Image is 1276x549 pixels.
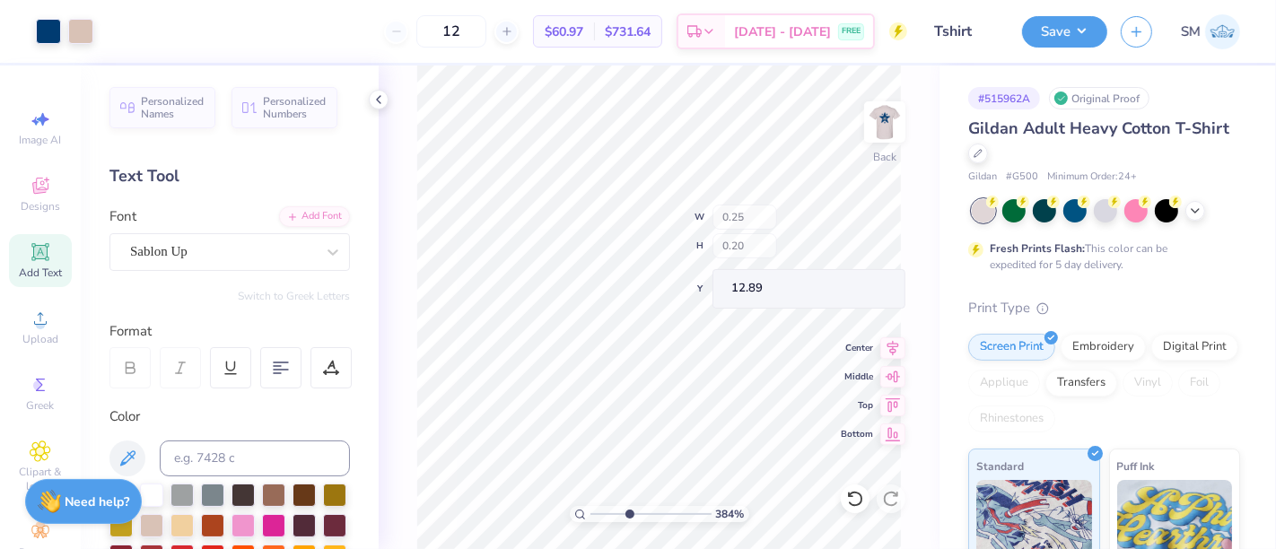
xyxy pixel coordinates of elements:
[109,321,352,342] div: Format
[867,104,903,140] img: Back
[921,13,1009,49] input: Untitled Design
[1181,14,1240,49] a: SM
[841,428,873,440] span: Bottom
[21,199,60,213] span: Designs
[841,342,873,354] span: Center
[1045,370,1117,396] div: Transfers
[842,25,861,38] span: FREE
[873,149,896,165] div: Back
[1181,22,1201,42] span: SM
[9,465,72,493] span: Clipart & logos
[141,95,205,120] span: Personalized Names
[160,440,350,476] input: e.g. 7428 c
[1049,87,1149,109] div: Original Proof
[968,87,1040,109] div: # 515962A
[968,405,1055,432] div: Rhinestones
[1205,14,1240,49] img: Shruthi Mohan
[416,15,486,48] input: – –
[1047,170,1137,185] span: Minimum Order: 24 +
[1061,334,1146,361] div: Embroidery
[20,133,62,147] span: Image AI
[109,406,350,427] div: Color
[263,95,327,120] span: Personalized Numbers
[1022,16,1107,48] button: Save
[66,493,130,510] strong: Need help?
[19,266,62,280] span: Add Text
[279,206,350,227] div: Add Font
[27,398,55,413] span: Greek
[1123,370,1173,396] div: Vinyl
[976,457,1024,475] span: Standard
[1178,370,1220,396] div: Foil
[238,289,350,303] button: Switch to Greek Letters
[716,506,745,522] span: 384 %
[968,334,1055,361] div: Screen Print
[734,22,831,41] span: [DATE] - [DATE]
[968,370,1040,396] div: Applique
[990,240,1210,273] div: This color can be expedited for 5 day delivery.
[841,399,873,412] span: Top
[545,22,583,41] span: $60.97
[109,206,136,227] label: Font
[968,170,997,185] span: Gildan
[22,332,58,346] span: Upload
[1117,457,1155,475] span: Puff Ink
[968,298,1240,318] div: Print Type
[1151,334,1238,361] div: Digital Print
[968,118,1229,139] span: Gildan Adult Heavy Cotton T-Shirt
[605,22,651,41] span: $731.64
[109,164,350,188] div: Text Tool
[841,370,873,383] span: Middle
[1006,170,1038,185] span: # G500
[990,241,1085,256] strong: Fresh Prints Flash:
